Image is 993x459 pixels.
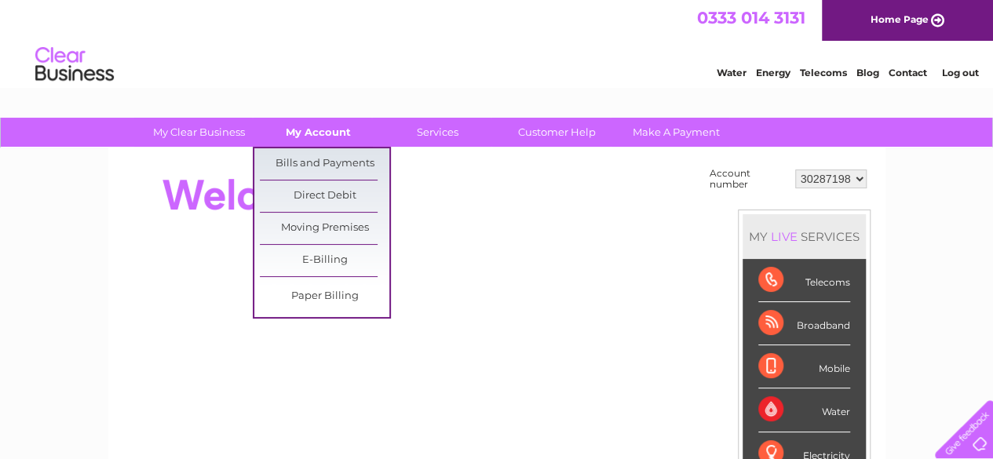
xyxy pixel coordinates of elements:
a: Telecoms [800,67,847,78]
a: E-Billing [260,245,389,276]
div: Mobile [758,345,850,388]
a: Bills and Payments [260,148,389,180]
td: Account number [706,164,791,194]
div: Clear Business is a trading name of Verastar Limited (registered in [GEOGRAPHIC_DATA] No. 3667643... [126,9,868,76]
a: Blog [856,67,879,78]
a: Contact [889,67,927,78]
a: Direct Debit [260,180,389,212]
a: My Account [254,118,383,147]
div: Broadband [758,302,850,345]
a: My Clear Business [134,118,264,147]
a: Services [373,118,502,147]
a: Make A Payment [611,118,741,147]
a: Paper Billing [260,281,389,312]
div: LIVE [768,229,801,244]
a: Water [717,67,747,78]
a: 0333 014 3131 [697,8,805,27]
a: Energy [756,67,790,78]
a: Log out [941,67,978,78]
div: Telecoms [758,259,850,302]
img: logo.png [35,41,115,89]
div: Water [758,388,850,432]
a: Customer Help [492,118,622,147]
div: MY SERVICES [743,214,866,259]
a: Moving Premises [260,213,389,244]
